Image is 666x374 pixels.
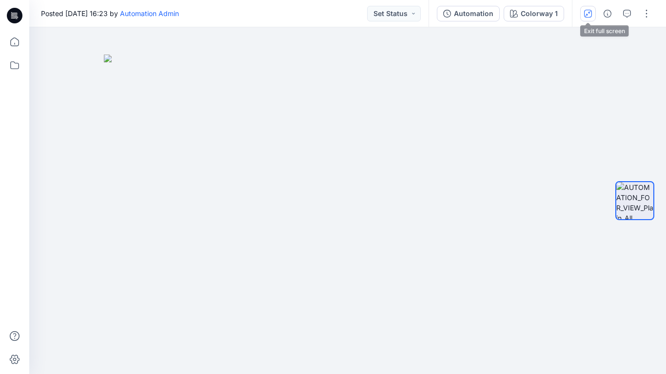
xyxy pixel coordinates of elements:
span: Posted [DATE] 16:23 by [41,8,179,19]
a: Automation Admin [120,9,179,18]
button: Automation [437,6,500,21]
div: Colorway 1 [521,8,558,19]
img: eyJhbGciOiJIUzI1NiIsImtpZCI6IjAiLCJzbHQiOiJzZXMiLCJ0eXAiOiJKV1QifQ.eyJkYXRhIjp7InR5cGUiOiJzdG9yYW... [104,55,591,374]
button: Colorway 1 [504,6,564,21]
button: Details [600,6,615,21]
img: AUTOMATION_FOR_VIEW_Plain_All colorways (4) [616,182,653,219]
div: Automation [454,8,493,19]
